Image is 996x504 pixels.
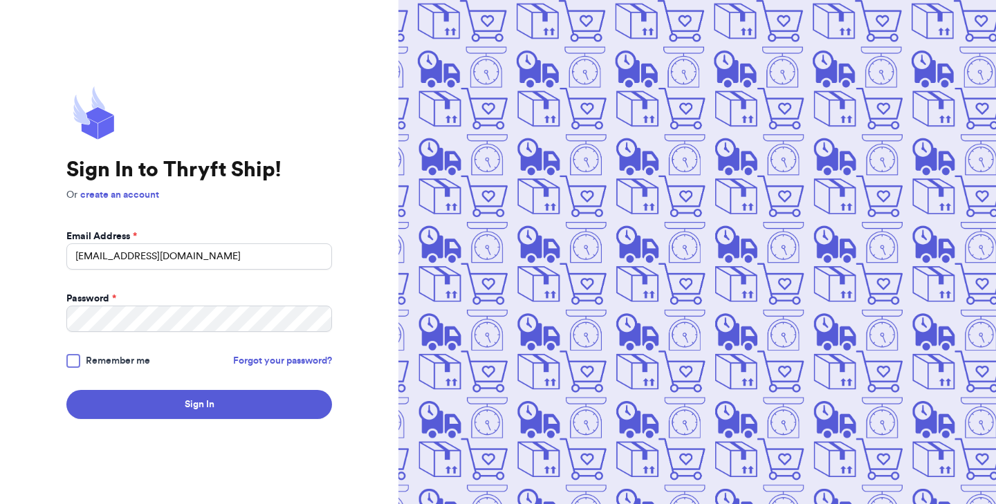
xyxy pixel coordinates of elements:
[66,292,116,306] label: Password
[66,230,137,243] label: Email Address
[66,158,332,183] h1: Sign In to Thryft Ship!
[66,390,332,419] button: Sign In
[66,188,332,202] p: Or
[233,354,332,368] a: Forgot your password?
[80,190,159,200] a: create an account
[86,354,150,368] span: Remember me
